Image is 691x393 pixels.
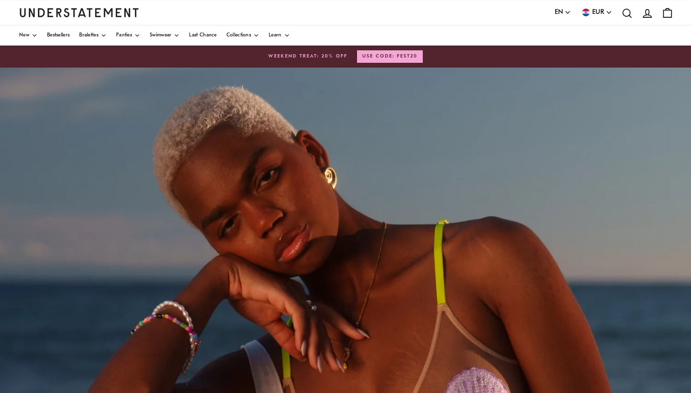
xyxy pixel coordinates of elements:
span: WEEKEND TREAT: 20% OFF [268,53,347,60]
a: Bralettes [79,25,107,46]
button: EN [555,7,571,18]
span: Learn [269,33,282,38]
a: Panties [116,25,140,46]
span: EUR [592,7,604,18]
span: Bestsellers [47,33,70,38]
a: Learn [269,25,290,46]
span: EN [555,7,563,18]
span: Swimwear [150,33,171,38]
a: New [19,25,37,46]
a: Last Chance [189,25,216,46]
a: Understatement Homepage [19,8,139,17]
span: Panties [116,33,132,38]
button: EUR [581,7,612,18]
span: New [19,33,29,38]
a: WEEKEND TREAT: 20% OFFUSE CODE: FEST20 [19,50,672,63]
span: Last Chance [189,33,216,38]
button: USE CODE: FEST20 [357,50,423,63]
a: Swimwear [150,25,179,46]
span: Collections [226,33,251,38]
a: Collections [226,25,259,46]
span: Bralettes [79,33,98,38]
a: Bestsellers [47,25,70,46]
